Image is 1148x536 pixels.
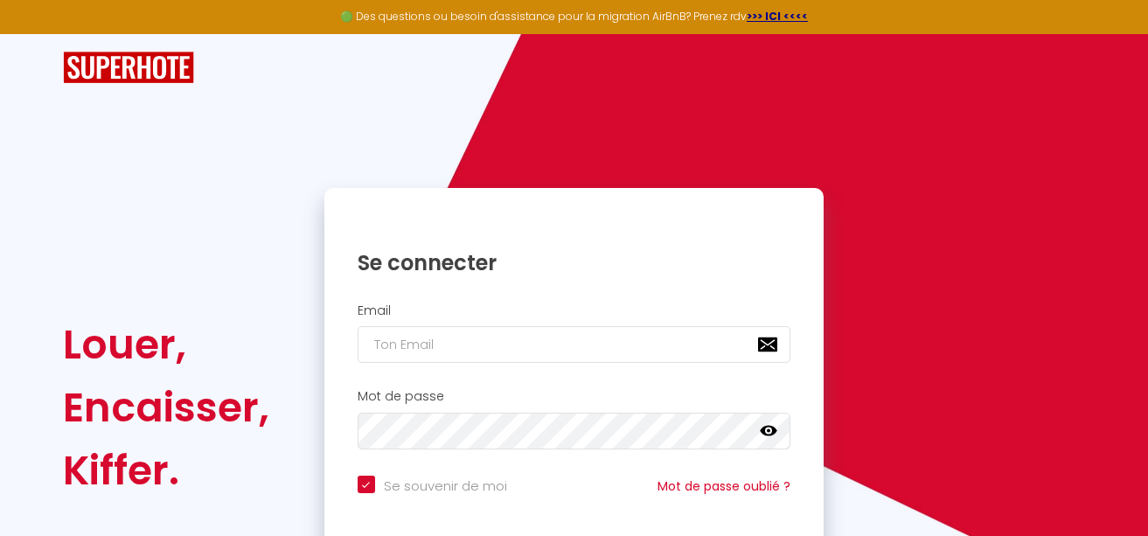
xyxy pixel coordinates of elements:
input: Ton Email [358,326,791,363]
div: Louer, [63,313,269,376]
a: Mot de passe oublié ? [657,477,790,495]
h1: Se connecter [358,249,791,276]
h2: Mot de passe [358,389,791,404]
img: SuperHote logo [63,52,194,84]
a: >>> ICI <<<< [747,9,808,24]
div: Kiffer. [63,439,269,502]
div: Encaisser, [63,376,269,439]
h2: Email [358,303,791,318]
